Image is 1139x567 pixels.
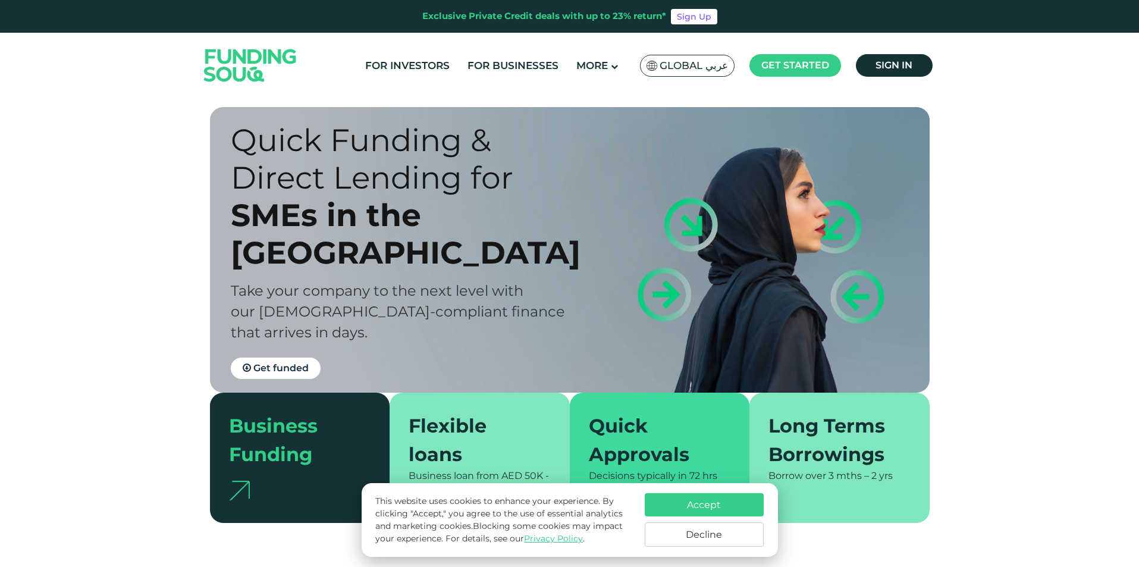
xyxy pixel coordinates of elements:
[229,412,357,469] div: Business Funding
[229,481,250,500] img: arrow
[761,59,829,71] span: Get started
[671,9,717,24] a: Sign Up
[422,10,666,23] div: Exclusive Private Credit deals with up to 23% return*
[589,470,687,481] span: Decisions typically in
[856,54,933,77] a: Sign in
[375,521,623,544] span: Blocking some cookies may impact your experience.
[524,533,583,544] a: Privacy Policy
[829,470,893,481] span: 3 mths – 2 yrs
[647,61,657,71] img: SA Flag
[253,362,309,374] span: Get funded
[445,533,585,544] span: For details, see our .
[231,282,565,341] span: Take your company to the next level with our [DEMOGRAPHIC_DATA]-compliant finance that arrives in...
[876,59,912,71] span: Sign in
[231,196,591,271] div: SMEs in the [GEOGRAPHIC_DATA]
[231,121,591,196] div: Quick Funding & Direct Lending for
[589,412,717,469] div: Quick Approvals
[576,59,608,71] span: More
[231,358,321,379] a: Get funded
[645,522,764,547] button: Decline
[409,412,536,469] div: Flexible loans
[768,412,896,469] div: Long Terms Borrowings
[375,495,632,545] p: This website uses cookies to enhance your experience. By clicking "Accept," you agree to the use ...
[660,59,728,73] span: Global عربي
[192,35,309,95] img: Logo
[362,56,453,76] a: For Investors
[409,470,499,481] span: Business loan from
[465,56,561,76] a: For Businesses
[689,470,717,481] span: 72 hrs
[768,470,826,481] span: Borrow over
[645,493,764,516] button: Accept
